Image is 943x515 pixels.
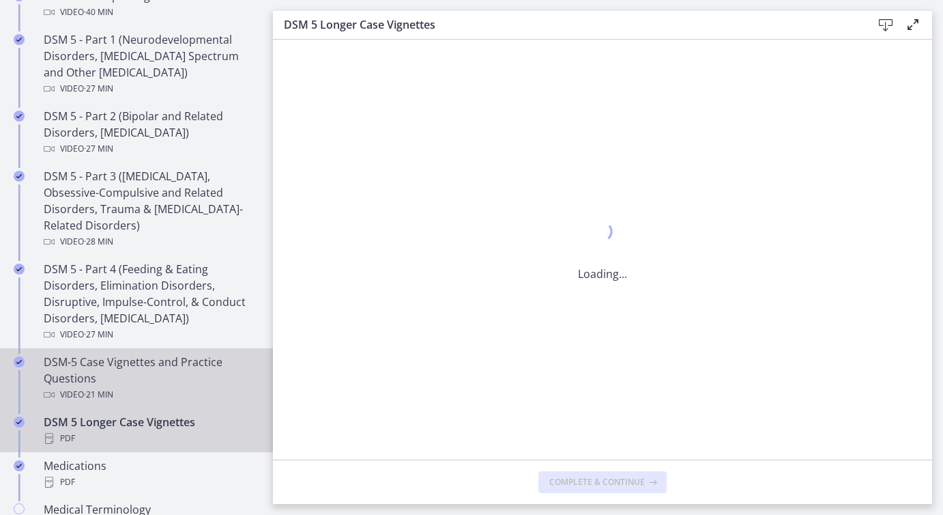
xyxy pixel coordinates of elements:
div: Video [44,4,257,20]
div: DSM 5 - Part 1 (Neurodevelopmental Disorders, [MEDICAL_DATA] Spectrum and Other [MEDICAL_DATA]) [44,31,257,97]
h3: DSM 5 Longer Case Vignettes [284,16,850,33]
div: DSM 5 - Part 4 (Feeding & Eating Disorders, Elimination Disorders, Disruptive, Impulse-Control, &... [44,261,257,343]
p: Loading... [578,266,627,282]
span: · 28 min [84,234,113,250]
span: · 27 min [84,141,113,157]
div: Video [44,81,257,97]
i: Completed [14,460,25,471]
div: DSM 5 Longer Case Vignettes [44,414,257,447]
i: Completed [14,34,25,45]
span: · 27 min [84,326,113,343]
i: Completed [14,357,25,367]
div: Medications [44,458,257,490]
div: Video [44,387,257,403]
i: Completed [14,417,25,428]
i: Completed [14,171,25,182]
div: DSM-5 Case Vignettes and Practice Questions [44,354,257,403]
div: 1 [578,218,627,249]
i: Completed [14,111,25,122]
span: · 27 min [84,81,113,97]
span: Complete & continue [549,477,645,488]
span: · 21 min [84,387,113,403]
div: PDF [44,474,257,490]
div: DSM 5 - Part 2 (Bipolar and Related Disorders, [MEDICAL_DATA]) [44,108,257,157]
span: · 40 min [84,4,113,20]
div: PDF [44,430,257,447]
div: Video [44,234,257,250]
div: Video [44,141,257,157]
div: Video [44,326,257,343]
button: Complete & continue [538,471,667,493]
div: DSM 5 - Part 3 ([MEDICAL_DATA], Obsessive-Compulsive and Related Disorders, Trauma & [MEDICAL_DAT... [44,168,257,250]
i: Completed [14,264,25,275]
